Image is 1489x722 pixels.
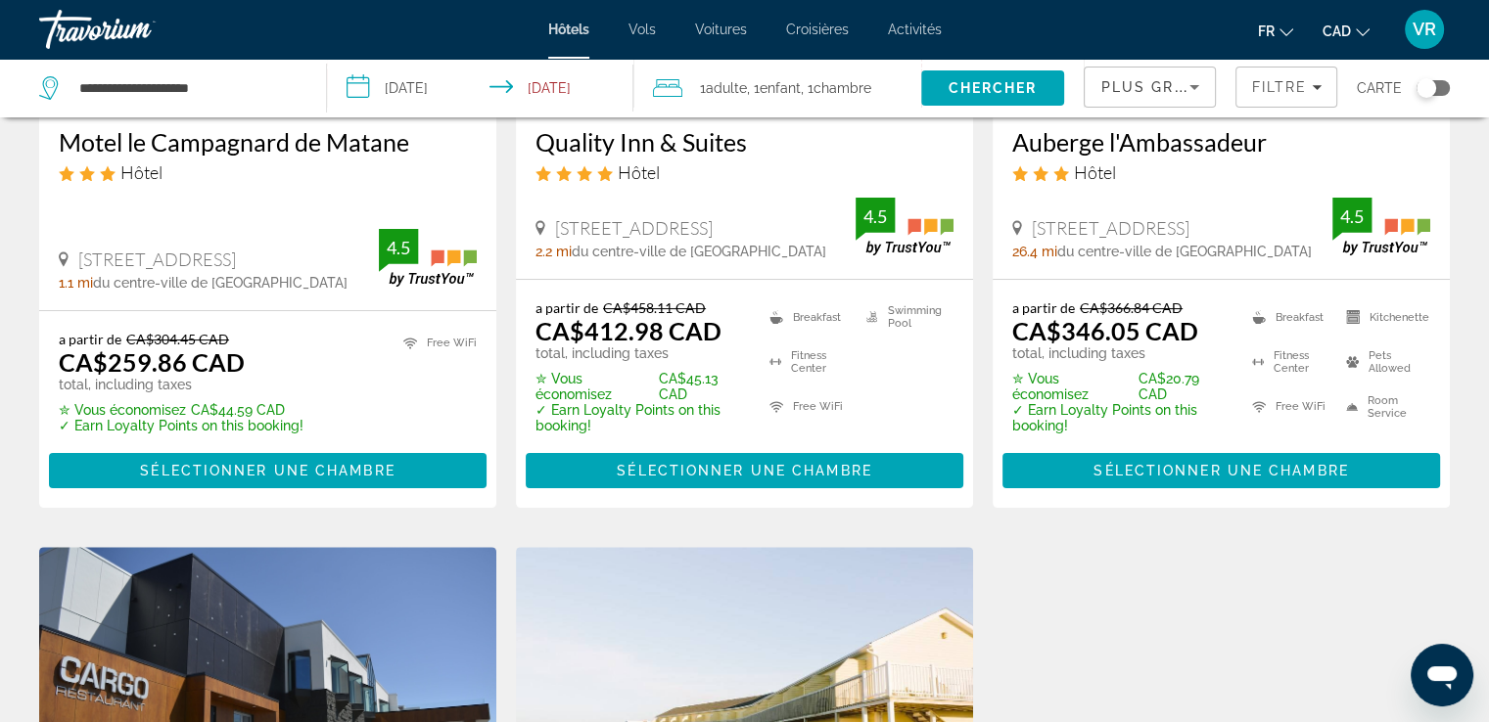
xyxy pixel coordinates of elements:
[1242,299,1336,335] li: Breakfast
[1323,23,1351,39] span: CAD
[856,198,954,255] img: TrustYou guest rating badge
[888,22,942,37] a: Activités
[1002,458,1440,479] a: Sélectionner une chambre
[120,161,163,183] span: Hôtel
[1399,9,1450,50] button: User Menu
[59,127,477,157] a: Motel le Campagnard de Matane
[618,161,660,183] span: Hôtel
[1100,75,1199,99] mat-select: Sort by
[1057,244,1312,259] span: du centre-ville de [GEOGRAPHIC_DATA]
[1411,644,1473,706] iframe: Bouton de lancement de la fenêtre de messagerie
[921,70,1065,106] button: Search
[1402,79,1450,97] button: Toggle map
[760,389,857,425] li: Free WiFi
[379,236,418,259] div: 4.5
[1336,299,1430,335] li: Kitchenette
[535,299,598,316] span: a partir de
[59,402,186,418] span: ✮ Vous économisez
[603,299,706,316] del: CA$458.11 CAD
[59,402,303,418] p: CA$44.59 CAD
[572,244,826,259] span: du centre-ville de [GEOGRAPHIC_DATA]
[1012,127,1430,157] a: Auberge l'Ambassadeur
[59,418,303,433] p: ✓ Earn Loyalty Points on this booking!
[1323,17,1370,45] button: Change currency
[1012,161,1430,183] div: 3 star Hotel
[1012,402,1228,433] p: ✓ Earn Loyalty Points on this booking!
[856,204,895,228] div: 4.5
[628,22,656,37] a: Vols
[379,229,477,287] img: TrustYou guest rating badge
[526,453,963,488] button: Sélectionner une chambre
[1242,344,1336,380] li: Fitness Center
[535,371,745,402] p: CA$45.13 CAD
[760,344,857,380] li: Fitness Center
[1012,316,1198,345] ins: CA$346.05 CAD
[93,275,348,291] span: du centre-ville de [GEOGRAPHIC_DATA]
[1235,67,1337,108] button: Filters
[59,161,477,183] div: 3 star Hotel
[747,74,801,102] span: , 1
[1258,23,1275,39] span: fr
[59,331,121,347] span: a partir de
[1332,204,1372,228] div: 4.5
[394,331,477,355] li: Free WiFi
[59,275,93,291] span: 1.1 mi
[140,463,395,478] span: Sélectionner une chambre
[1332,198,1430,255] img: TrustYou guest rating badge
[59,377,303,392] p: total, including taxes
[857,299,954,335] li: Swimming Pool
[1413,20,1436,39] span: VR
[786,22,849,37] a: Croisières
[1074,161,1116,183] span: Hôtel
[1012,244,1057,259] span: 26.4 mi
[59,347,245,377] ins: CA$259.86 CAD
[949,80,1038,96] span: Chercher
[78,248,236,270] span: [STREET_ADDRESS]
[1080,299,1183,316] del: CA$366.84 CAD
[77,73,297,103] input: Search hotel destination
[814,80,871,96] span: Chambre
[695,22,747,37] a: Voitures
[633,59,921,117] button: Travelers: 1 adult, 1 child
[700,74,747,102] span: 1
[535,345,745,361] p: total, including taxes
[1336,344,1430,380] li: Pets Allowed
[1100,79,1334,95] span: Plus grandes économies
[548,22,589,37] a: Hôtels
[1012,345,1228,361] p: total, including taxes
[1258,17,1293,45] button: Change language
[526,458,963,479] a: Sélectionner une chambre
[555,217,713,239] span: [STREET_ADDRESS]
[535,244,572,259] span: 2.2 mi
[1251,79,1307,95] span: Filtre
[760,80,801,96] span: Enfant
[49,458,487,479] a: Sélectionner une chambre
[126,331,229,347] del: CA$304.45 CAD
[535,127,954,157] a: Quality Inn & Suites
[1012,371,1134,402] span: ✮ Vous économisez
[1002,453,1440,488] button: Sélectionner une chambre
[1336,389,1430,425] li: Room Service
[1093,463,1348,478] span: Sélectionner une chambre
[535,371,654,402] span: ✮ Vous économisez
[39,4,235,55] a: Travorium
[535,161,954,183] div: 4 star Hotel
[1357,74,1402,102] span: Carte
[535,402,745,433] p: ✓ Earn Loyalty Points on this booking!
[1032,217,1189,239] span: [STREET_ADDRESS]
[801,74,871,102] span: , 1
[535,316,721,345] ins: CA$412.98 CAD
[327,59,634,117] button: Select check in and out date
[1012,299,1075,316] span: a partir de
[760,299,857,335] li: Breakfast
[1012,371,1228,402] p: CA$20.79 CAD
[617,463,871,478] span: Sélectionner une chambre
